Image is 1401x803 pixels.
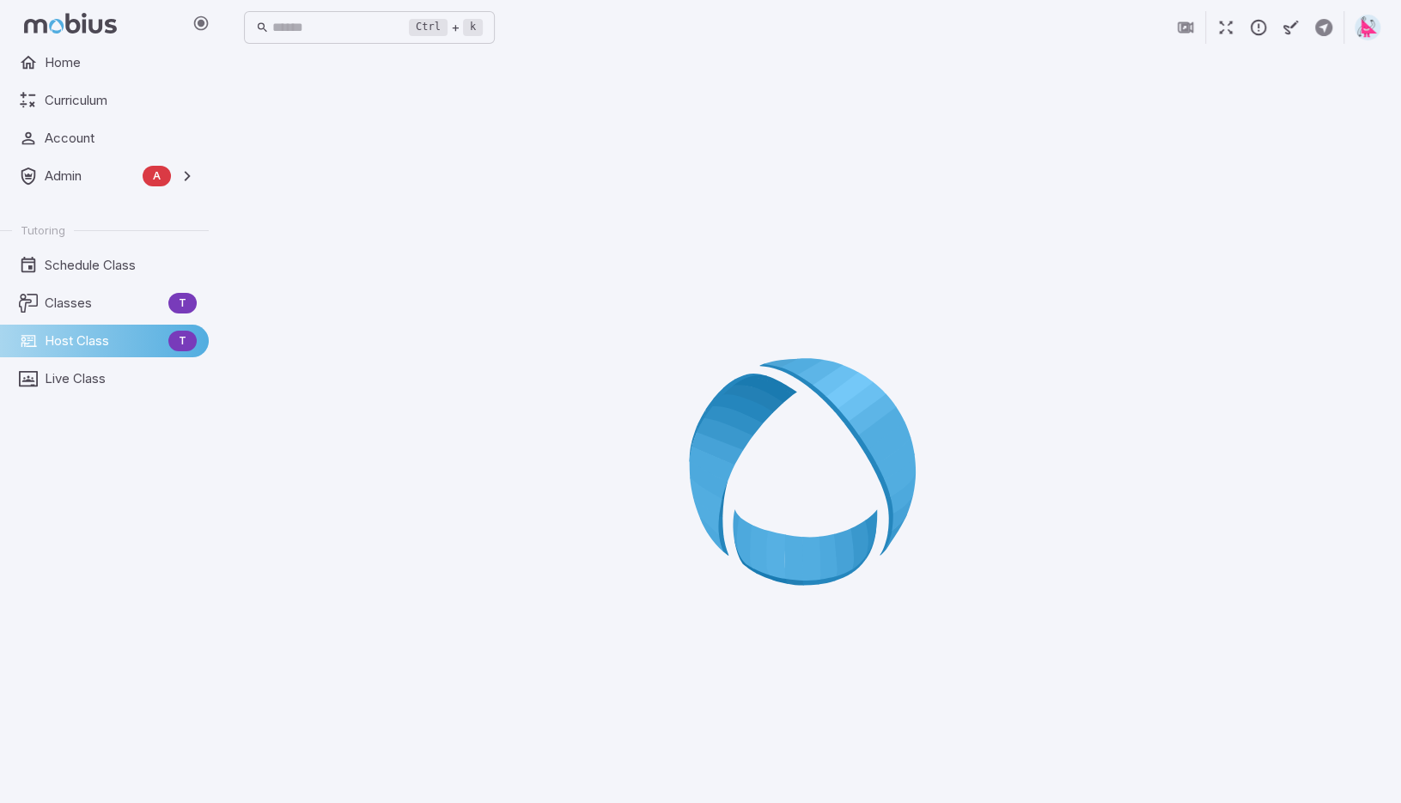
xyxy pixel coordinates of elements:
[45,332,161,350] span: Host Class
[45,167,136,186] span: Admin
[45,53,197,72] span: Home
[1242,11,1275,44] button: Report an Issue
[45,369,197,388] span: Live Class
[1275,11,1307,44] button: Start Drawing on Questions
[463,19,483,36] kbd: k
[45,129,197,148] span: Account
[409,17,483,38] div: +
[143,167,171,185] span: A
[168,295,197,312] span: T
[1355,15,1380,40] img: right-triangle.svg
[409,19,448,36] kbd: Ctrl
[168,332,197,350] span: T
[1169,11,1202,44] button: Join in Zoom Client
[45,91,197,110] span: Curriculum
[45,294,161,313] span: Classes
[1307,11,1340,44] button: Create Activity
[45,256,197,275] span: Schedule Class
[1209,11,1242,44] button: Fullscreen Game
[21,222,65,238] span: Tutoring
